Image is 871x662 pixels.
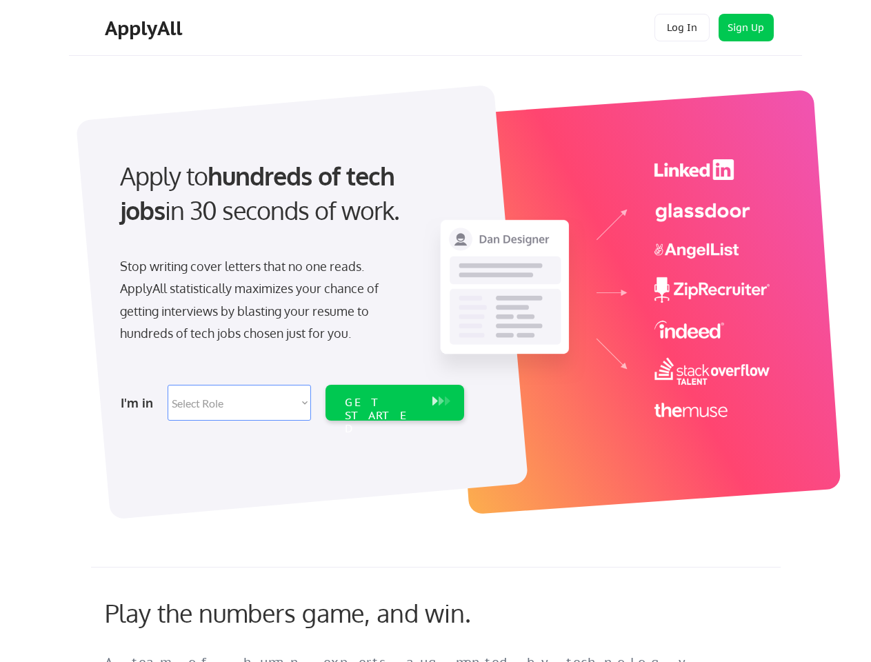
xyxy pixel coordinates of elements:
button: Log In [654,14,710,41]
strong: hundreds of tech jobs [120,160,401,225]
div: Apply to in 30 seconds of work. [120,159,459,228]
div: Stop writing cover letters that no one reads. ApplyAll statistically maximizes your chance of get... [120,255,403,345]
div: ApplyAll [105,17,186,40]
div: I'm in [121,392,159,414]
div: Play the numbers game, and win. [105,598,532,628]
button: Sign Up [719,14,774,41]
div: GET STARTED [345,396,419,436]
